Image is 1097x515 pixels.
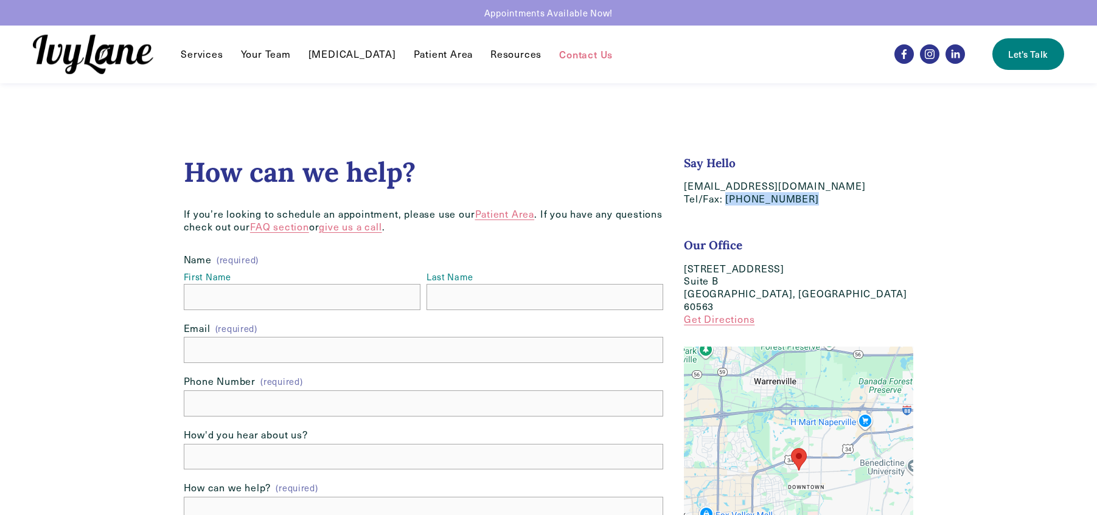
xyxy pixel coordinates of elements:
div: Last Name [427,271,663,284]
a: Contact Us [559,47,613,61]
a: give us a call [319,220,381,233]
a: Your Team [241,47,291,61]
span: (required) [260,377,302,385]
a: Patient Area [475,207,535,220]
strong: Our Office [684,238,742,252]
h2: How can we help? [184,156,664,188]
a: Let's Talk [992,38,1064,70]
p: [EMAIL_ADDRESS][DOMAIN_NAME] Tel/Fax: [PHONE_NUMBER] [684,180,913,206]
a: folder dropdown [490,47,542,61]
span: Email [184,322,211,335]
a: Facebook [894,44,914,64]
div: First Name [184,271,420,284]
a: Instagram [920,44,939,64]
p: [STREET_ADDRESS] Suite B [GEOGRAPHIC_DATA], [GEOGRAPHIC_DATA] 60563 [684,263,913,326]
span: How can we help? [184,482,271,494]
a: [MEDICAL_DATA] [308,47,396,61]
span: Resources [490,48,542,61]
span: Services [181,48,223,61]
a: Patient Area [414,47,473,61]
div: Ivy Lane Counseling 618 West 5th Ave Suite B Naperville, IL 60563 [791,448,807,471]
span: (required) [276,482,318,494]
span: (required) [215,323,257,334]
strong: Say Hello [684,156,736,170]
a: folder dropdown [181,47,223,61]
span: Name [184,254,212,266]
img: Ivy Lane Counseling &mdash; Therapy that works for you [33,35,153,74]
a: LinkedIn [946,44,965,64]
p: If you’re looking to schedule an appointment, please use our . If you have any questions check ou... [184,208,664,233]
span: Phone Number [184,375,256,388]
a: Get Directions [684,313,754,325]
span: (required) [217,255,259,264]
a: FAQ section [250,220,309,233]
span: How'd you hear about us? [184,429,308,441]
